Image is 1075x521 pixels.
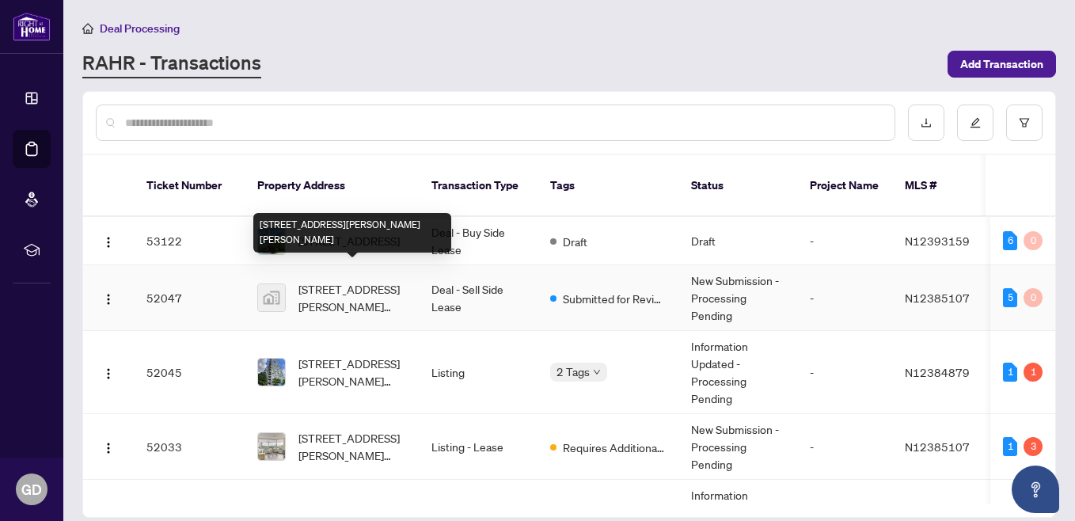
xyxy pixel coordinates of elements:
button: Add Transaction [948,51,1056,78]
td: Deal - Buy Side Lease [419,217,537,265]
span: N12385107 [905,439,970,454]
th: Property Address [245,155,419,217]
div: 0 [1024,288,1043,307]
span: [STREET_ADDRESS][PERSON_NAME][PERSON_NAME] [298,429,406,464]
img: Logo [102,293,115,306]
th: Status [678,155,797,217]
button: Logo [96,228,121,253]
td: - [797,265,892,331]
span: [STREET_ADDRESS][PERSON_NAME][PERSON_NAME] [298,355,406,390]
td: New Submission - Processing Pending [678,265,797,331]
th: Ticket Number [134,155,245,217]
span: Deal Processing [100,21,180,36]
td: Draft [678,217,797,265]
button: Open asap [1012,466,1059,513]
div: 1 [1003,437,1017,456]
td: Information Updated - Processing Pending [678,331,797,414]
td: Deal - Sell Side Lease [419,265,537,331]
th: MLS # [892,155,987,217]
td: - [797,217,892,265]
span: N12384879 [905,365,970,379]
span: Draft [563,233,587,250]
button: Logo [96,285,121,310]
span: filter [1019,117,1030,128]
button: download [908,105,944,141]
span: Add Transaction [960,51,1043,77]
img: thumbnail-img [258,433,285,460]
div: 1 [1024,363,1043,382]
td: 53122 [134,217,245,265]
button: Logo [96,434,121,459]
button: Logo [96,359,121,385]
td: - [797,331,892,414]
div: 1 [1003,363,1017,382]
th: Tags [537,155,678,217]
th: Transaction Type [419,155,537,217]
button: filter [1006,105,1043,141]
img: Logo [102,367,115,380]
img: Logo [102,442,115,454]
td: New Submission - Processing Pending [678,414,797,480]
span: home [82,23,93,34]
div: 5 [1003,288,1017,307]
td: 52045 [134,331,245,414]
td: - [797,414,892,480]
a: RAHR - Transactions [82,50,261,78]
td: Listing - Lease [419,414,537,480]
div: 3 [1024,437,1043,456]
td: 52047 [134,265,245,331]
div: [STREET_ADDRESS][PERSON_NAME][PERSON_NAME] [253,213,451,253]
span: down [593,368,601,376]
td: 52033 [134,414,245,480]
span: Submitted for Review [563,290,666,307]
th: Project Name [797,155,892,217]
button: edit [957,105,993,141]
span: [STREET_ADDRESS][PERSON_NAME][PERSON_NAME] [298,280,406,315]
span: GD [21,478,42,500]
td: Listing [419,331,537,414]
div: 0 [1024,231,1043,250]
span: Requires Additional Docs [563,439,666,456]
span: 2 Tags [556,363,590,381]
span: N12393159 [905,234,970,248]
span: N12385107 [905,291,970,305]
div: 6 [1003,231,1017,250]
img: thumbnail-img [258,359,285,386]
span: edit [970,117,981,128]
img: logo [13,12,51,41]
img: Logo [102,236,115,249]
img: thumbnail-img [258,284,285,311]
span: download [921,117,932,128]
